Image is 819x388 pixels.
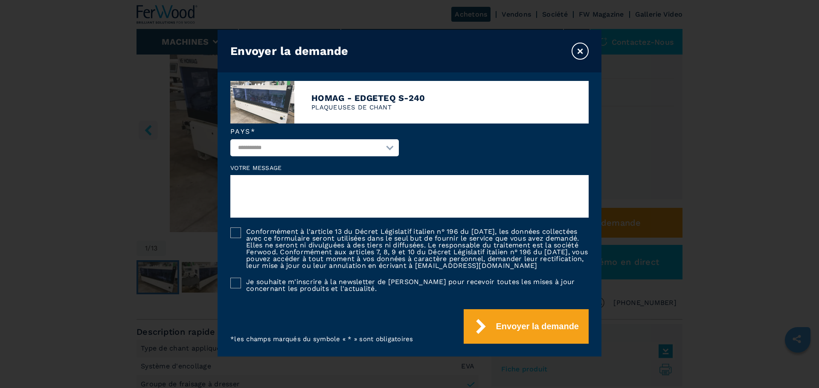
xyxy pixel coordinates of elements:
h3: Envoyer la demande [230,44,349,58]
h4: HOMAG - EDGETEQ S-240 [311,93,425,103]
label: Conformément à l'article 13 du Décret Législatif italien n° 196 du [DATE], les données collectées... [241,227,589,269]
button: × [572,43,589,60]
img: image [230,81,294,124]
label: Pays [230,128,399,135]
label: Je souhaite m'inscrire à la newsletter de [PERSON_NAME] pour recevoir toutes les mises à jour con... [241,278,589,292]
label: Votre Message [230,165,589,171]
button: Envoyer la demande [464,309,589,344]
p: * les champs marqués du symbole « * » sont obligatoires [230,335,413,344]
p: PLAQUEUSES DE CHANT [311,103,425,112]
